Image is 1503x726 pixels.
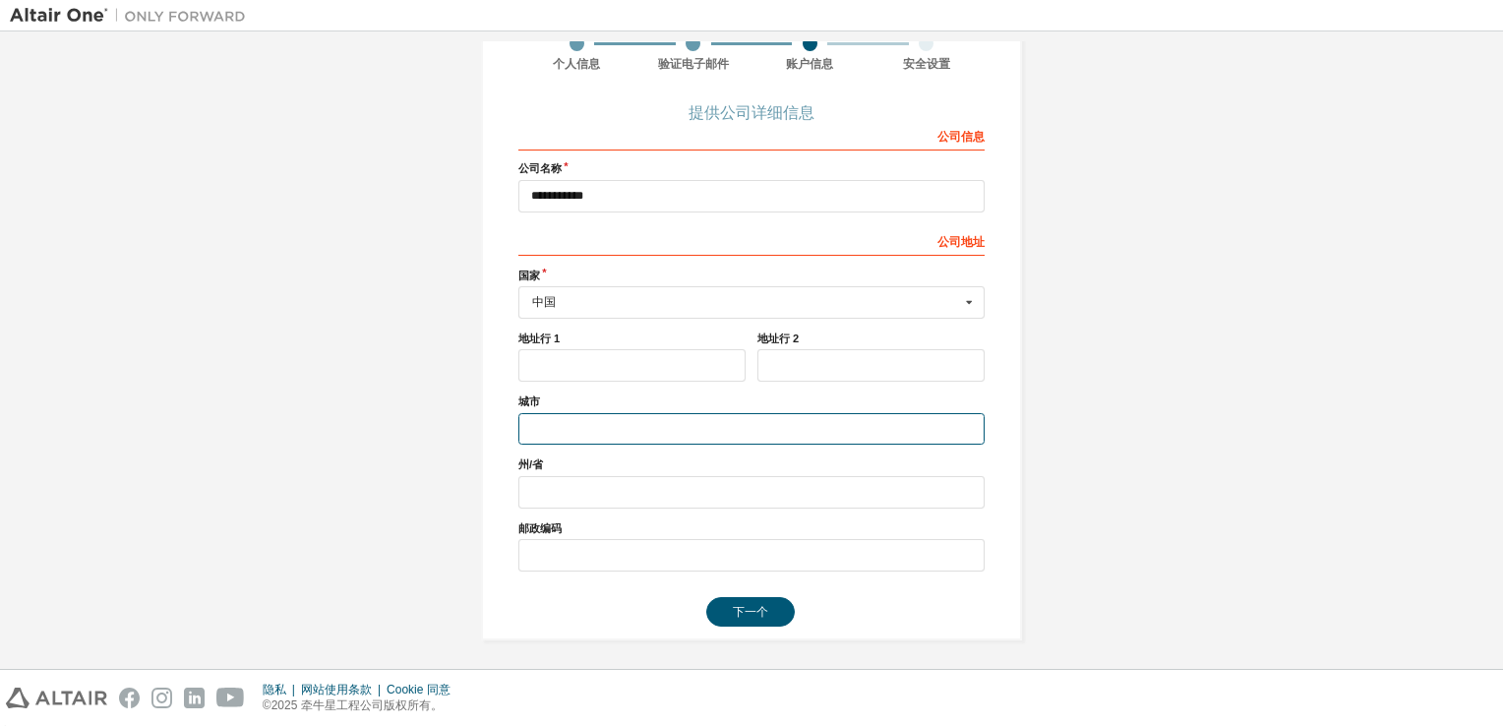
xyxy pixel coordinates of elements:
[216,688,245,708] img: youtube.svg
[518,331,746,346] label: 地址行 1
[518,224,985,256] div: 公司地址
[518,456,985,472] label: 州/省
[184,688,205,708] img: linkedin.svg
[151,688,172,708] img: instagram.svg
[518,393,985,409] label: 城市
[635,56,752,72] div: 验证电子邮件
[263,682,301,697] div: 隐私
[518,160,985,176] label: 公司名称
[518,268,985,283] label: 国家
[6,688,107,708] img: altair_logo.svg
[518,56,635,72] div: 个人信息
[387,682,462,697] div: Cookie 同意
[518,107,985,119] div: 提供公司详细信息
[751,56,869,72] div: 账户信息
[119,688,140,708] img: facebook.svg
[757,331,985,346] label: 地址行 2
[532,296,960,308] div: 中国
[10,6,256,26] img: 牵牛星一号
[869,56,986,72] div: 安全设置
[263,697,462,714] p: ©
[706,597,795,627] button: 下一个
[271,698,443,712] font: 2025 牵牛星工程公司版权所有。
[518,119,985,151] div: 公司信息
[518,520,985,536] label: 邮政编码
[301,682,387,697] div: 网站使用条款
